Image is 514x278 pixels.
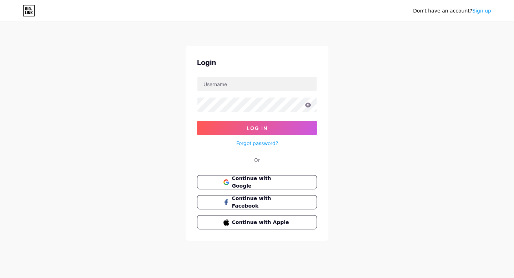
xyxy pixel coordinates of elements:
[254,156,260,164] div: Or
[236,139,278,147] a: Forgot password?
[197,175,317,189] button: Continue with Google
[197,195,317,209] button: Continue with Facebook
[232,219,291,226] span: Continue with Apple
[232,195,291,210] span: Continue with Facebook
[197,215,317,229] button: Continue with Apple
[247,125,268,131] span: Log In
[197,77,317,91] input: Username
[197,121,317,135] button: Log In
[197,57,317,68] div: Login
[413,7,491,15] div: Don't have an account?
[472,8,491,14] a: Sign up
[232,175,291,190] span: Continue with Google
